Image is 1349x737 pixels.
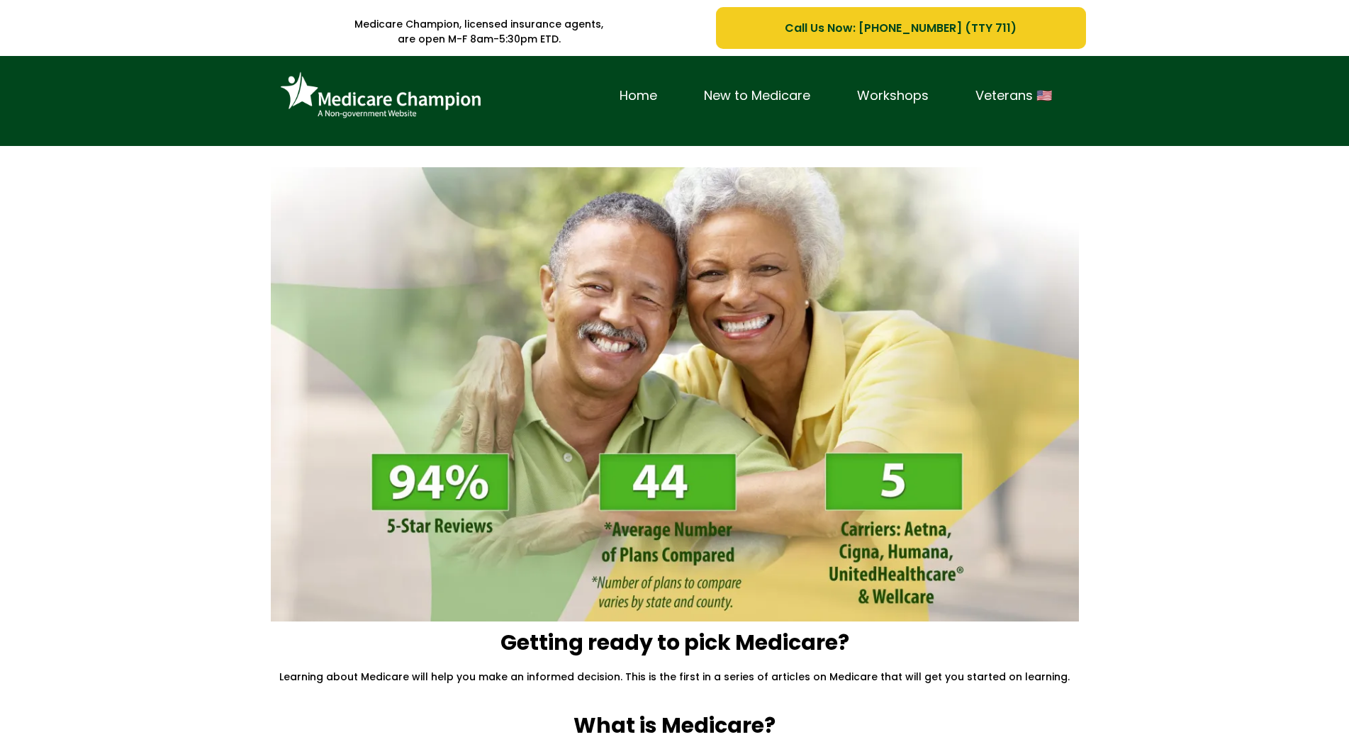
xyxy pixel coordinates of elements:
a: Veterans 🇺🇸 [952,85,1075,107]
span: Call Us Now: [PHONE_NUMBER] (TTY 711) [785,19,1017,37]
a: New to Medicare [681,85,834,107]
a: Home [596,85,681,107]
p: Medicare Champion, licensed insurance agents, [264,17,695,32]
img: Brand Logo [274,67,487,125]
strong: Getting ready to pick Medicare? [500,627,849,658]
p: are open M-F 8am-5:30pm ETD. [264,32,695,47]
a: Workshops [834,85,952,107]
p: Learning about Medicare will help you make an informed decision. This is the first in a series of... [264,670,1086,683]
a: Call Us Now: 1-833-823-1990 (TTY 711) [716,7,1085,49]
